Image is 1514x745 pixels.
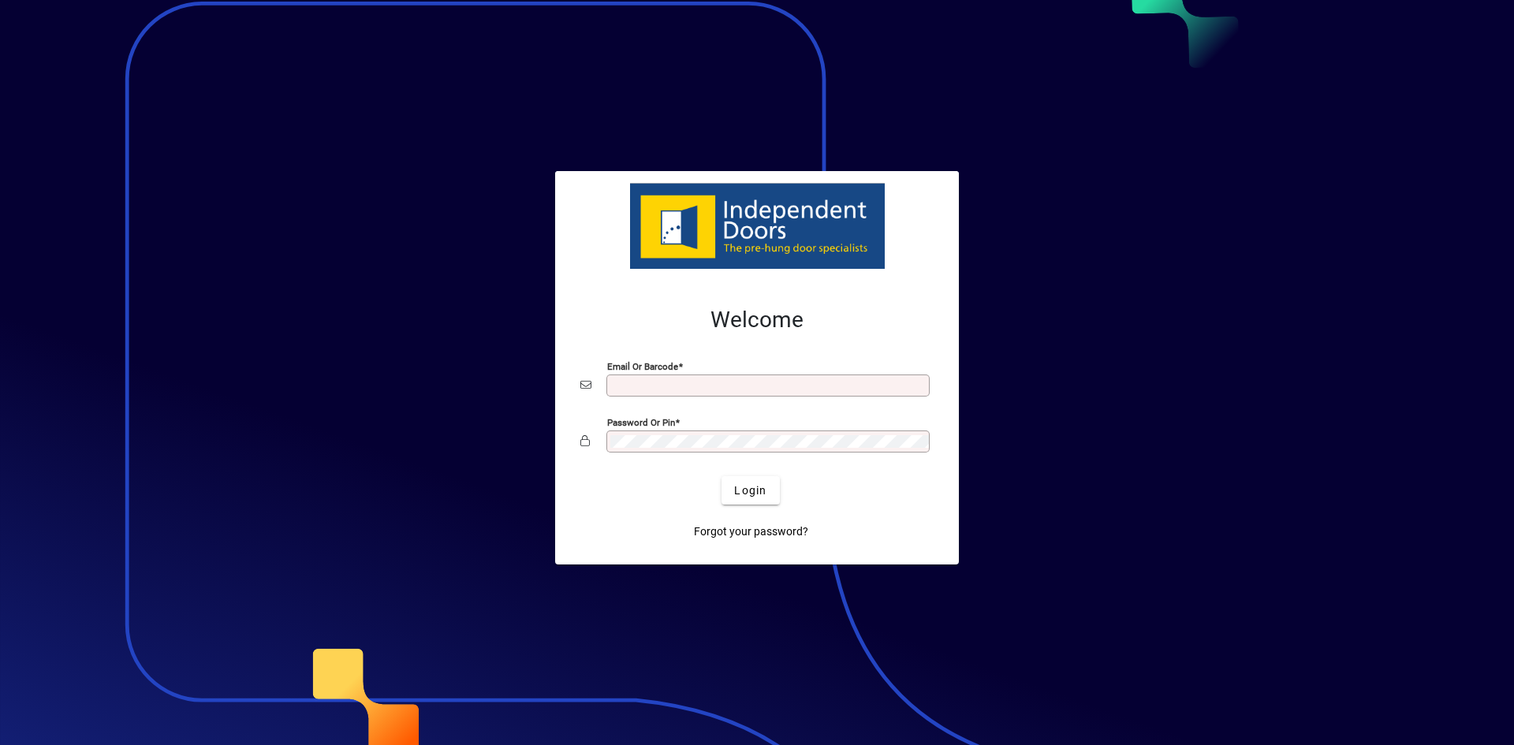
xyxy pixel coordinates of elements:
a: Forgot your password? [688,517,815,546]
span: Login [734,482,766,499]
span: Forgot your password? [694,523,808,540]
mat-label: Password or Pin [607,417,675,428]
h2: Welcome [580,307,934,333]
button: Login [722,476,779,505]
mat-label: Email or Barcode [607,361,678,372]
